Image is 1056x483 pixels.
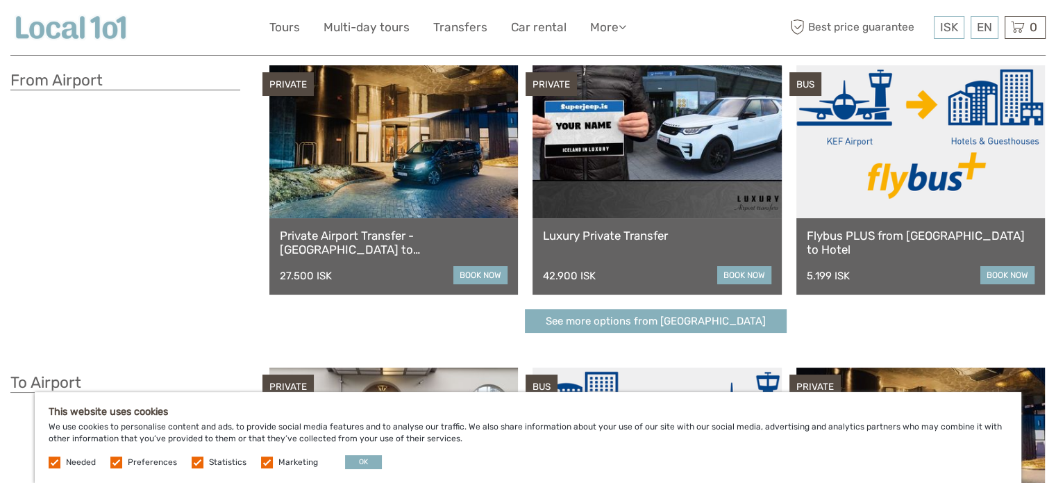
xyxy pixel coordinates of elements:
[717,266,771,284] a: book now
[543,229,771,243] a: Luxury Private Transfer
[10,10,131,44] img: Local 101
[940,20,958,34] span: ISK
[453,266,508,284] a: book now
[433,17,487,38] a: Transfers
[324,17,410,38] a: Multi-day tours
[971,16,998,39] div: EN
[262,72,314,97] div: PRIVATE
[525,309,787,334] a: See more options from [GEOGRAPHIC_DATA]
[1028,20,1039,34] span: 0
[35,392,1021,483] div: We use cookies to personalise content and ads, to provide social media features and to analyse ou...
[789,72,821,97] div: BUS
[807,270,850,282] div: 5.199 ISK
[511,17,567,38] a: Car rental
[66,457,96,468] label: Needed
[807,229,1034,257] a: Flybus PLUS from [GEOGRAPHIC_DATA] to Hotel
[10,71,240,90] h3: From Airport
[526,375,558,399] div: BUS
[128,457,177,468] label: Preferences
[19,24,157,35] p: We're away right now. Please check back later!
[269,17,300,38] a: Tours
[49,406,1007,418] h5: This website uses cookies
[787,16,930,39] span: Best price guarantee
[160,22,176,38] button: Open LiveChat chat widget
[345,455,382,469] button: OK
[789,375,841,399] div: PRIVATE
[10,373,240,393] h3: To Airport
[262,375,314,399] div: PRIVATE
[280,270,332,282] div: 27.500 ISK
[980,266,1034,284] a: book now
[526,72,577,97] div: PRIVATE
[278,457,318,468] label: Marketing
[590,17,626,38] a: More
[543,270,596,282] div: 42.900 ISK
[209,457,246,468] label: Statistics
[280,229,508,257] a: Private Airport Transfer - [GEOGRAPHIC_DATA] to [GEOGRAPHIC_DATA]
